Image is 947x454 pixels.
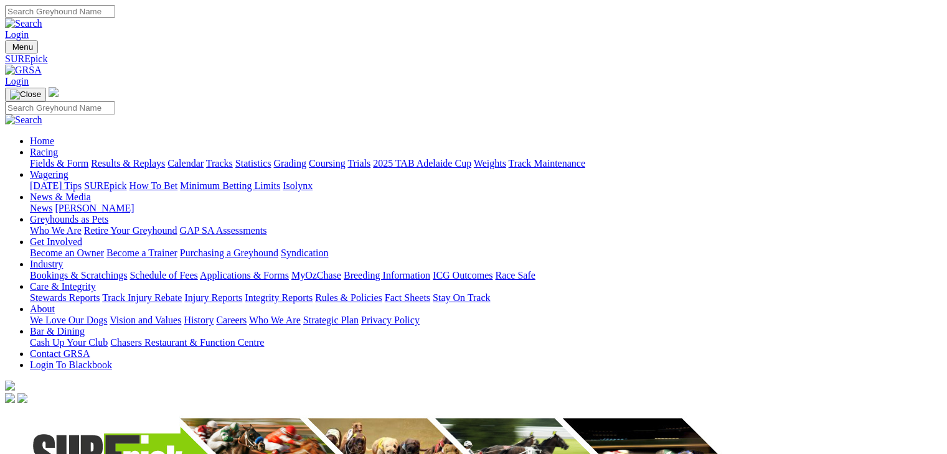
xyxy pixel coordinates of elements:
a: Bar & Dining [30,326,85,336]
div: Get Involved [30,248,942,259]
a: We Love Our Dogs [30,315,107,325]
a: Stewards Reports [30,292,100,303]
a: Bookings & Scratchings [30,270,127,280]
input: Search [5,101,115,114]
a: Greyhounds as Pets [30,214,108,225]
a: Syndication [281,248,328,258]
a: Fields & Form [30,158,88,169]
a: Who We Are [30,225,82,236]
a: [PERSON_NAME] [55,203,134,213]
a: News & Media [30,192,91,202]
a: Statistics [235,158,271,169]
a: 2025 TAB Adelaide Cup [373,158,471,169]
a: Injury Reports [184,292,242,303]
a: Who We Are [249,315,301,325]
img: logo-grsa-white.png [5,381,15,391]
a: Careers [216,315,247,325]
div: About [30,315,942,326]
a: Cash Up Your Club [30,337,108,348]
span: Menu [12,42,33,52]
a: Schedule of Fees [130,270,197,280]
a: Breeding Information [344,270,430,280]
a: News [30,203,52,213]
a: How To Bet [130,180,178,191]
a: Get Involved [30,236,82,247]
a: Applications & Forms [200,270,289,280]
a: Chasers Restaurant & Function Centre [110,337,264,348]
a: Vision and Values [110,315,181,325]
a: Strategic Plan [303,315,359,325]
a: Care & Integrity [30,281,96,292]
a: Wagering [30,169,68,180]
a: Home [30,136,54,146]
a: Track Injury Rebate [102,292,182,303]
button: Toggle navigation [5,88,46,101]
input: Search [5,5,115,18]
a: Login To Blackbook [30,359,112,370]
a: ICG Outcomes [433,270,492,280]
a: Become a Trainer [106,248,177,258]
a: Coursing [309,158,346,169]
a: Login [5,29,29,40]
div: News & Media [30,203,942,214]
a: Race Safe [495,270,535,280]
img: logo-grsa-white.png [49,87,59,97]
a: Contact GRSA [30,348,90,359]
a: MyOzChase [291,270,341,280]
a: Purchasing a Greyhound [180,248,278,258]
a: [DATE] Tips [30,180,82,191]
a: Stay On Track [433,292,490,303]
a: Grading [274,158,306,169]
img: Search [5,114,42,126]
div: Industry [30,270,942,281]
a: Trials [347,158,370,169]
a: Calendar [167,158,204,169]
img: Search [5,18,42,29]
a: SUREpick [84,180,126,191]
img: Close [10,90,41,100]
div: Bar & Dining [30,337,942,348]
a: Results & Replays [91,158,165,169]
a: Racing [30,147,58,157]
a: Isolynx [283,180,313,191]
a: Minimum Betting Limits [180,180,280,191]
a: Industry [30,259,63,269]
img: twitter.svg [17,393,27,403]
a: GAP SA Assessments [180,225,267,236]
a: History [184,315,214,325]
img: facebook.svg [5,393,15,403]
a: Fact Sheets [385,292,430,303]
a: Retire Your Greyhound [84,225,177,236]
div: Greyhounds as Pets [30,225,942,236]
a: Track Maintenance [509,158,585,169]
div: Wagering [30,180,942,192]
a: Become an Owner [30,248,104,258]
a: Rules & Policies [315,292,382,303]
div: Racing [30,158,942,169]
a: About [30,303,55,314]
a: Privacy Policy [361,315,420,325]
a: Integrity Reports [245,292,313,303]
a: Login [5,76,29,86]
div: Care & Integrity [30,292,942,303]
img: GRSA [5,65,42,76]
button: Toggle navigation [5,40,38,53]
a: Weights [474,158,506,169]
a: SUREpick [5,53,942,65]
a: Tracks [206,158,233,169]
